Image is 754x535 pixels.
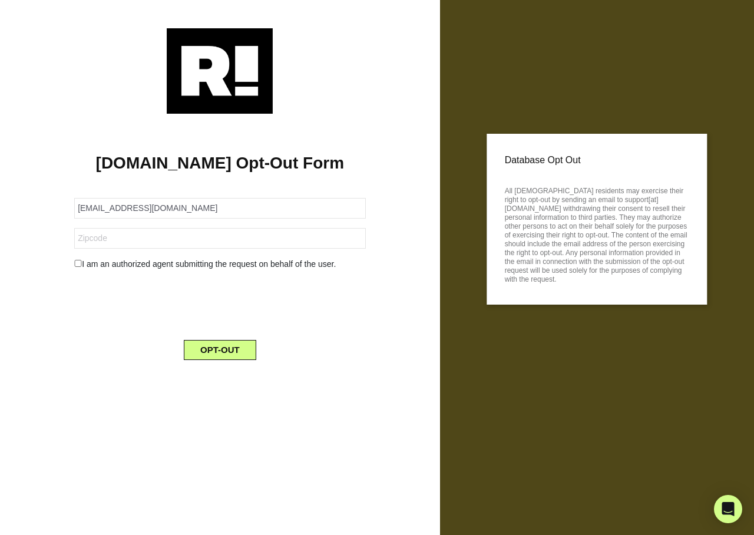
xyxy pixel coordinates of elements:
[505,183,689,284] p: All [DEMOGRAPHIC_DATA] residents may exercise their right to opt-out by sending an email to suppo...
[184,340,256,360] button: OPT-OUT
[74,198,365,219] input: Email Address
[714,495,742,523] div: Open Intercom Messenger
[65,258,374,270] div: I am an authorized agent submitting the request on behalf of the user.
[505,151,689,169] p: Database Opt Out
[130,280,309,326] iframe: reCAPTCHA
[18,153,422,173] h1: [DOMAIN_NAME] Opt-Out Form
[74,228,365,249] input: Zipcode
[167,28,273,114] img: Retention.com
